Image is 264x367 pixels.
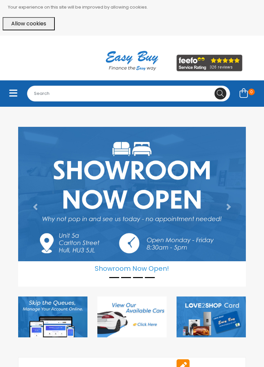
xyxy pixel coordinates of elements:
p: Your experience on this site will be improved by allowing cookies. [8,3,261,12]
img: Love to Shop [177,296,246,337]
span: 0 [248,89,255,95]
input: Search for... [27,86,230,101]
button: Toggle navigation [5,86,22,101]
img: Showroom Now Open! [18,127,246,261]
button: Allow cookies [3,17,55,30]
img: Cars [97,296,167,337]
img: feefo_logo [177,55,243,71]
a: 0 [235,86,259,101]
img: Easy Buy [99,42,165,79]
img: Discover our App [18,296,87,337]
h5: Showroom Now Open! [18,261,246,272]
